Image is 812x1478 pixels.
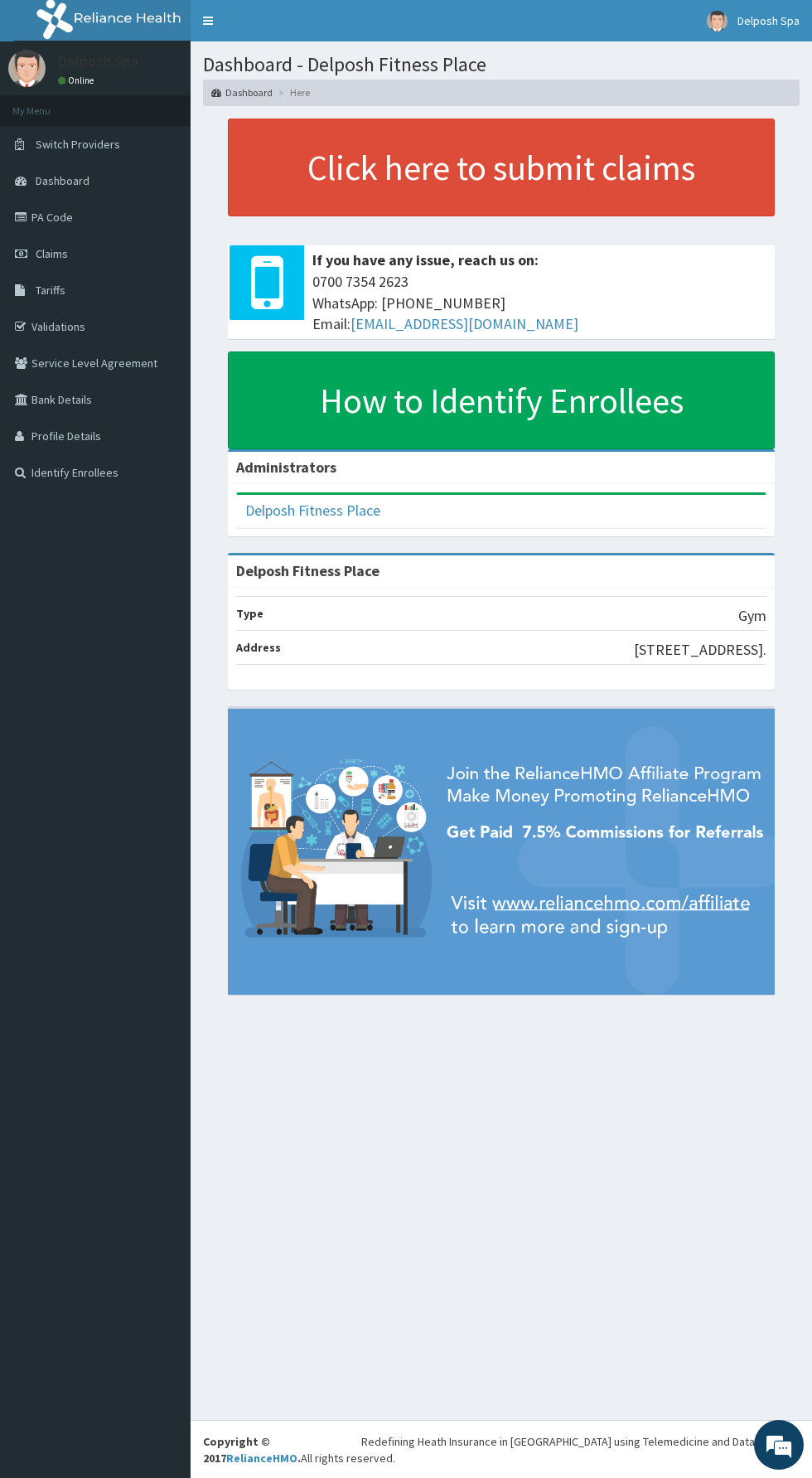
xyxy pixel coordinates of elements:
strong: Copyright © 2017 . [203,1434,301,1466]
b: Type [236,606,263,621]
img: User Image [707,11,727,31]
b: Address [236,640,281,655]
a: Online [58,75,98,86]
strong: Delposh Fitness Place [236,561,379,580]
a: Delposh Fitness Place [245,501,380,520]
h1: Dashboard - Delposh Fitness Place [203,54,800,75]
a: [EMAIL_ADDRESS][DOMAIN_NAME] [350,314,578,333]
p: [STREET_ADDRESS]. [634,639,766,661]
b: Administrators [236,458,336,477]
b: If you have any issue, reach us on: [312,250,539,269]
span: Claims [36,246,68,261]
span: Switch Providers [36,137,120,152]
li: Here [274,85,310,99]
a: RelianceHMO [226,1451,297,1466]
a: Dashboard [211,85,273,99]
span: Dashboard [36,173,89,188]
a: Click here to submit claims [228,119,775,216]
span: Delposh Spa [737,13,800,28]
div: Redefining Heath Insurance in [GEOGRAPHIC_DATA] using Telemedicine and Data Science! [361,1433,800,1450]
p: Gym [738,605,766,627]
img: User Image [8,50,46,87]
span: Tariffs [36,283,65,298]
a: How to Identify Enrollees [228,351,775,449]
img: provider-team-banner.png [228,709,775,995]
p: Delposh Spa [58,54,138,69]
span: 0700 7354 2623 WhatsApp: [PHONE_NUMBER] Email: [312,271,766,335]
